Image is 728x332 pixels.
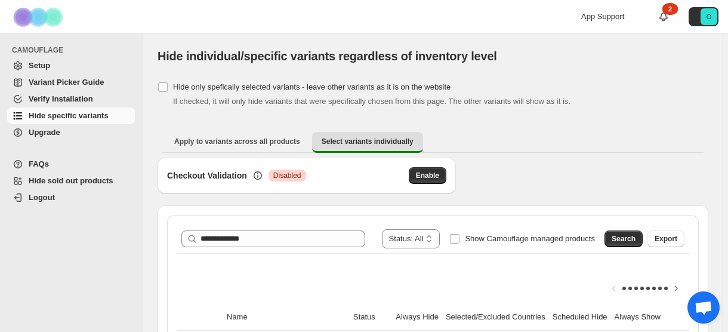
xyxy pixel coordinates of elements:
span: App Support [581,12,624,21]
span: Search [612,234,636,244]
button: Export [647,230,684,247]
a: Verify Installation [7,91,135,107]
a: Upgrade [7,124,135,141]
a: Hide specific variants [7,107,135,124]
a: Variant Picker Guide [7,74,135,91]
span: Hide sold out products [29,176,113,185]
button: Avatar with initials O [689,7,718,26]
span: Hide only spefically selected variants - leave other variants as it is on the website [173,82,451,91]
div: 2 [662,3,678,15]
button: Search [604,230,643,247]
th: Selected/Excluded Countries [442,304,549,331]
a: FAQs [7,156,135,173]
th: Always Show [611,304,664,331]
span: FAQs [29,159,49,168]
div: Open chat [687,291,720,324]
a: Setup [7,57,135,74]
span: Variant Picker Guide [29,78,104,87]
span: Logout [29,193,55,202]
button: Enable [409,167,446,184]
button: Apply to variants across all products [165,132,310,151]
img: Camouflage [10,1,69,33]
span: Setup [29,61,50,70]
span: Upgrade [29,128,60,137]
span: Verify Installation [29,94,93,103]
span: Select variants individually [322,137,414,146]
a: Logout [7,189,135,206]
span: Avatar with initials O [701,8,717,25]
th: Always Hide [392,304,442,331]
a: 2 [658,11,670,23]
button: Select variants individually [312,132,423,153]
text: O [707,13,712,20]
span: Export [655,234,677,244]
span: If checked, it will only hide variants that were specifically chosen from this page. The other va... [173,97,570,106]
span: Disabled [273,171,301,180]
button: Scroll table right one column [668,280,684,297]
span: Apply to variants across all products [174,137,300,146]
span: Enable [416,171,439,180]
h3: Checkout Validation [167,170,247,182]
span: CAMOUFLAGE [12,45,137,55]
span: Show Camouflage managed products [465,234,595,243]
a: Hide sold out products [7,173,135,189]
th: Scheduled Hide [549,304,611,331]
span: Hide individual/specific variants regardless of inventory level [158,50,497,63]
th: Status [350,304,392,331]
th: Name [223,304,350,331]
span: Hide specific variants [29,111,109,120]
